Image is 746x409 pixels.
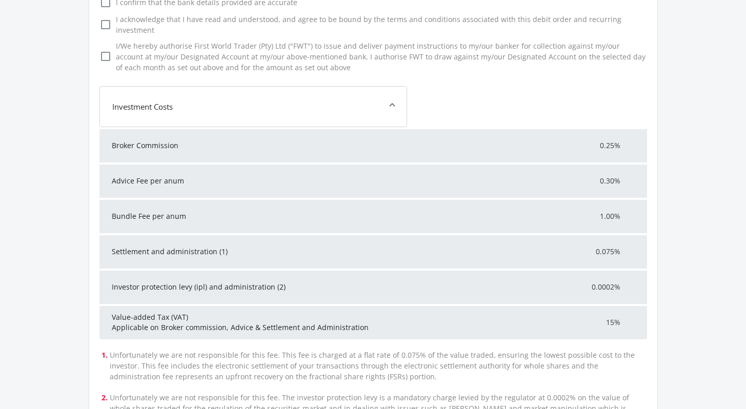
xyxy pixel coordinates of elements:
div: Investor protection levy (ipl) and administration (2) [99,282,510,292]
div: Broker Commission [99,140,510,151]
i: check_box_outline_blank [99,50,112,63]
div: 0.30% [510,176,647,186]
span: I/We hereby authorise First World Trader (Pty) Ltd ("FWT") to issue and deliver payment instructi... [112,40,647,73]
div: Value-added Tax (VAT) Applicable on Broker commission, Advice & Settlement and Administration [99,312,510,333]
mat-expansion-panel-header: Investment Costs [99,86,407,127]
div: Investment Costs [99,127,647,339]
div: 0.075% [510,247,647,257]
div: Advice Fee per anum [99,176,510,186]
li: Unfortunately we are not responsible for this fee. This fee is charged at a flat rate of 0.075% o... [110,350,647,382]
span: I acknowledge that I have read and understood, and agree to be bound by the terms and conditions ... [112,14,647,35]
div: Investment Costs [112,101,173,113]
div: 0.0002% [510,282,647,292]
i: check_box_outline_blank [99,18,112,31]
div: Bundle Fee per anum [99,211,510,221]
div: 15% [510,317,647,328]
div: 1.00% [510,211,647,221]
div: Settlement and administration (1) [99,247,510,257]
div: 0.25% [510,140,647,151]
